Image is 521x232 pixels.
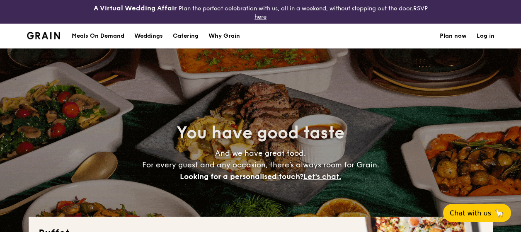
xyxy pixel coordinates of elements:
[129,24,168,48] a: Weddings
[443,204,511,222] button: Chat with us🦙
[440,24,467,48] a: Plan now
[134,24,163,48] div: Weddings
[168,24,204,48] a: Catering
[303,172,341,181] span: Let's chat.
[477,24,494,48] a: Log in
[450,209,491,217] span: Chat with us
[94,3,177,13] h4: A Virtual Wedding Affair
[87,3,434,20] div: Plan the perfect celebration with us, all in a weekend, without stepping out the door.
[27,32,61,39] img: Grain
[494,208,504,218] span: 🦙
[67,24,129,48] a: Meals On Demand
[204,24,245,48] a: Why Grain
[27,32,61,39] a: Logotype
[173,24,199,48] h1: Catering
[208,24,240,48] div: Why Grain
[72,24,124,48] div: Meals On Demand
